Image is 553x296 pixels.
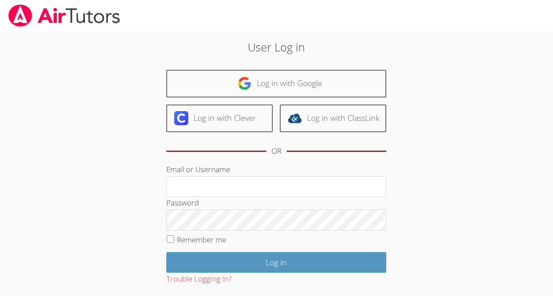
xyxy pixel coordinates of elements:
input: Log in [166,252,386,273]
a: Log in with ClassLink [280,105,386,132]
label: Email or Username [166,164,230,174]
img: google-logo-50288ca7cdecda66e5e0955fdab243c47b7ad437acaf1139b6f446037453330a.svg [238,76,252,90]
a: Log in with Clever [166,105,273,132]
div: OR [271,145,282,158]
label: Password [166,198,199,208]
a: Log in with Google [166,70,386,97]
img: clever-logo-6eab21bc6e7a338710f1a6ff85c0baf02591cd810cc4098c63d3a4b26e2feb20.svg [174,111,188,125]
h2: User Log in [127,39,426,55]
img: airtutors_banner-c4298cdbf04f3fff15de1276eac7730deb9818008684d7c2e4769d2f7ddbe033.png [7,4,121,27]
button: Trouble Logging In? [166,273,231,285]
img: classlink-logo-d6bb404cc1216ec64c9a2012d9dc4662098be43eaf13dc465df04b49fa7ab582.svg [288,111,302,125]
label: Remember me [177,235,226,245]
